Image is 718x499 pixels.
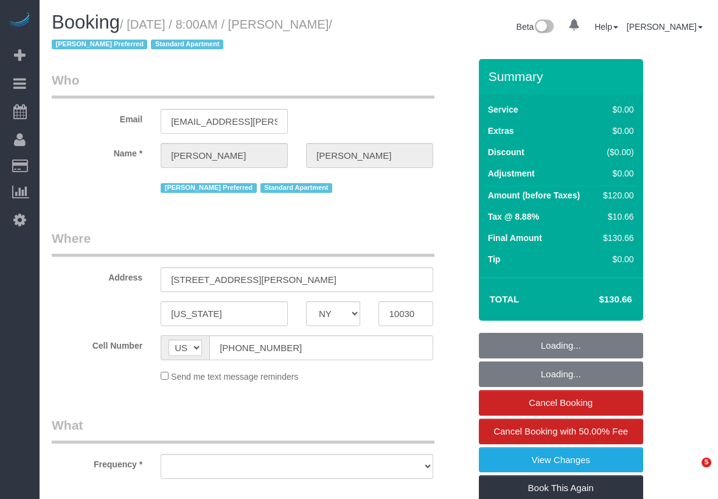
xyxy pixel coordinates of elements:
[151,40,223,49] span: Standard Apartment
[171,372,298,382] span: Send me text message reminders
[52,416,434,444] legend: What
[488,103,518,116] label: Service
[598,253,633,265] div: $0.00
[479,390,643,416] a: Cancel Booking
[493,426,628,436] span: Cancel Booking with 50.00% Fee
[598,103,633,116] div: $0.00
[562,295,632,305] h4: $130.66
[43,143,152,159] label: Name *
[209,335,433,360] input: Cell Number
[52,71,434,99] legend: Who
[43,454,152,470] label: Frequency *
[598,211,633,223] div: $10.66
[598,125,633,137] div: $0.00
[488,146,525,158] label: Discount
[598,189,633,201] div: $120.00
[702,458,711,467] span: 5
[43,267,152,284] label: Address
[598,232,633,244] div: $130.66
[52,18,332,52] small: / [DATE] / 8:00AM / [PERSON_NAME]
[260,183,333,193] span: Standard Apartment
[161,183,256,193] span: [PERSON_NAME] Preferred
[488,232,542,244] label: Final Amount
[488,125,514,137] label: Extras
[479,447,643,473] a: View Changes
[488,189,580,201] label: Amount (before Taxes)
[479,419,643,444] a: Cancel Booking with 50.00% Fee
[161,143,288,168] input: First Name
[52,229,434,257] legend: Where
[488,167,535,180] label: Adjustment
[306,143,433,168] input: Last Name
[488,253,501,265] label: Tip
[161,301,288,326] input: City
[627,22,703,32] a: [PERSON_NAME]
[598,146,633,158] div: ($0.00)
[43,335,152,352] label: Cell Number
[52,18,332,52] span: /
[52,40,147,49] span: [PERSON_NAME] Preferred
[161,109,288,134] input: Email
[52,12,120,33] span: Booking
[489,69,637,83] h3: Summary
[378,301,433,326] input: Zip Code
[488,211,539,223] label: Tax @ 8.88%
[534,19,554,35] img: New interface
[517,22,554,32] a: Beta
[7,12,32,29] img: Automaid Logo
[594,22,618,32] a: Help
[490,294,520,304] strong: Total
[43,109,152,125] label: Email
[598,167,633,180] div: $0.00
[677,458,706,487] iframe: Intercom live chat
